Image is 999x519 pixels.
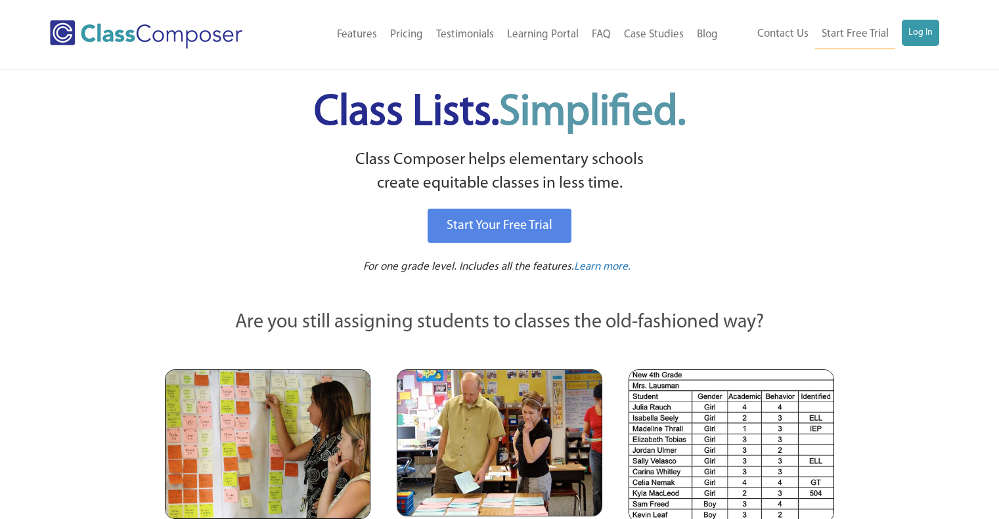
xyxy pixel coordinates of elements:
span: For one grade level. Includes all the features. [363,261,574,272]
a: Start Your Free Trial [428,209,571,243]
a: Learn more. [574,259,631,276]
a: Contact Us [751,20,815,49]
a: Learning Portal [500,20,585,49]
img: Teachers Looking at Sticky Notes [165,369,370,519]
span: Start Your Free Trial [447,219,552,232]
a: Features [330,20,384,49]
img: Blue and Pink Paper Cards [397,369,602,516]
a: Blog [690,20,724,49]
p: Are you still assigning students to classes the old-fashioned way? [165,308,835,337]
a: FAQ [585,20,617,49]
a: Log In [902,20,939,46]
span: Learn more. [574,261,631,272]
nav: Header Menu [724,20,939,49]
nav: Header Menu [284,20,724,49]
a: Testimonials [430,20,500,49]
a: Pricing [384,20,430,49]
p: Class Composer helps elementary schools create equitable classes in less time. [163,148,837,196]
span: Simplified. [499,92,686,135]
img: Class Composer [50,20,242,49]
a: Case Studies [617,20,690,49]
a: Start Free Trial [815,20,895,49]
span: Class Lists. [314,92,686,135]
